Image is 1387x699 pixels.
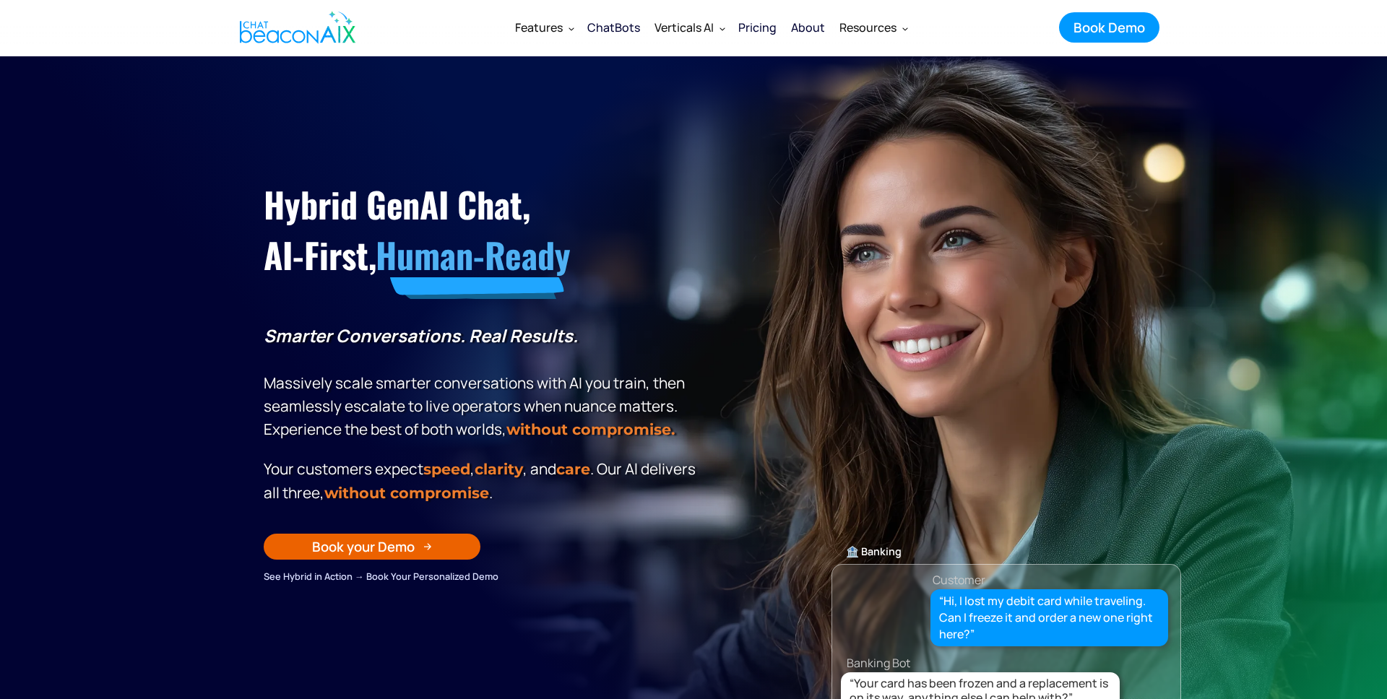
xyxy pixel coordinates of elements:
[228,2,363,53] a: home
[731,9,784,46] a: Pricing
[832,10,914,45] div: Resources
[515,17,563,38] div: Features
[738,17,777,38] div: Pricing
[264,179,701,281] h1: Hybrid GenAI Chat, AI-First,
[264,568,701,584] div: See Hybrid in Action → Book Your Personalized Demo
[784,9,832,46] a: About
[264,324,701,441] p: Massively scale smarter conversations with AI you train, then seamlessly escalate to live operato...
[264,324,578,347] strong: Smarter Conversations. Real Results.
[423,542,432,551] img: Arrow
[423,460,470,478] strong: speed
[720,25,725,31] img: Dropdown
[580,9,647,46] a: ChatBots
[832,542,1180,562] div: 🏦 Banking
[587,17,640,38] div: ChatBots
[647,10,731,45] div: Verticals AI
[376,229,570,280] span: Human-Ready
[569,25,574,31] img: Dropdown
[1073,18,1145,37] div: Book Demo
[312,537,415,556] div: Book your Demo
[475,460,523,478] span: clarity
[939,593,1160,643] div: “Hi, I lost my debit card while traveling. Can I freeze it and order a new one right here?”
[264,534,480,560] a: Book your Demo
[556,460,590,478] span: care
[324,484,489,502] span: without compromise
[506,420,675,438] strong: without compromise.
[1059,12,1159,43] a: Book Demo
[839,17,896,38] div: Resources
[508,10,580,45] div: Features
[264,457,701,505] p: Your customers expect , , and . Our Al delivers all three, .
[933,570,985,590] div: Customer
[654,17,714,38] div: Verticals AI
[791,17,825,38] div: About
[902,25,908,31] img: Dropdown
